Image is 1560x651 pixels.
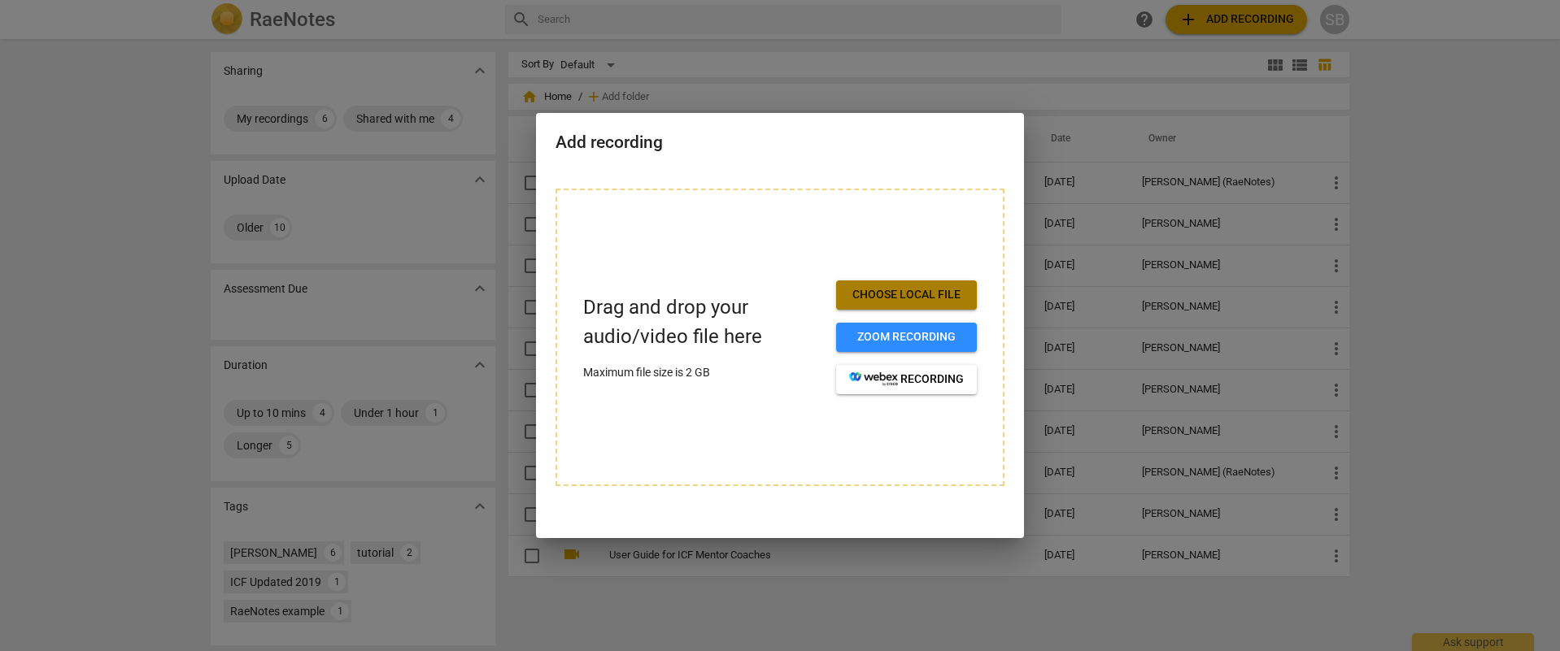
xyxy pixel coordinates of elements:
p: Drag and drop your audio/video file here [583,293,823,350]
span: Zoom recording [849,329,964,345]
h2: Add recording [556,132,1004,153]
button: recording [836,365,977,394]
span: Choose local file [849,287,964,303]
button: Choose local file [836,280,977,310]
button: Zoom recording [836,323,977,352]
p: Maximum file size is 2 GB [583,364,823,381]
span: recording [849,371,964,388]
